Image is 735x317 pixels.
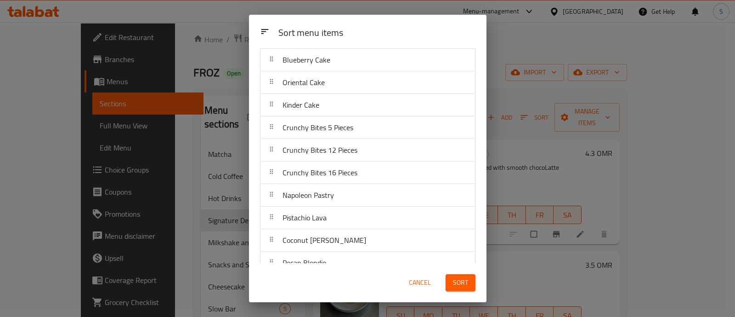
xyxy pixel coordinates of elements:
div: Crunchy Bites 16 Pieces [260,161,475,184]
div: Kinder Cake [260,94,475,116]
div: Pistachio Lava [260,207,475,229]
div: Coconut [PERSON_NAME] [260,229,475,252]
button: Sort [446,274,475,291]
div: Napoleon Pastry [260,184,475,207]
span: Crunchy Bites 16 Pieces [283,166,357,179]
div: Sort menu items [275,23,479,44]
span: Blueberry Cake [283,53,330,67]
span: Pecan Blondie [283,256,326,270]
button: Cancel [405,274,435,291]
span: Cancel [409,277,431,288]
span: Napoleon Pastry [283,188,334,202]
span: Crunchy Bites 12 Pieces [283,143,357,157]
span: Sort [453,277,468,288]
span: Coconut [PERSON_NAME] [283,233,366,247]
div: Blueberry Cake [260,49,475,71]
div: Crunchy Bites 5 Pieces [260,116,475,139]
div: Crunchy Bites 12 Pieces [260,139,475,161]
span: Pistachio Lava [283,211,327,225]
span: Crunchy Bites 5 Pieces [283,121,353,134]
div: Pecan Blondie [260,252,475,274]
div: Oriental Cake [260,71,475,94]
span: Kinder Cake [283,98,319,112]
span: Oriental Cake [283,75,325,89]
